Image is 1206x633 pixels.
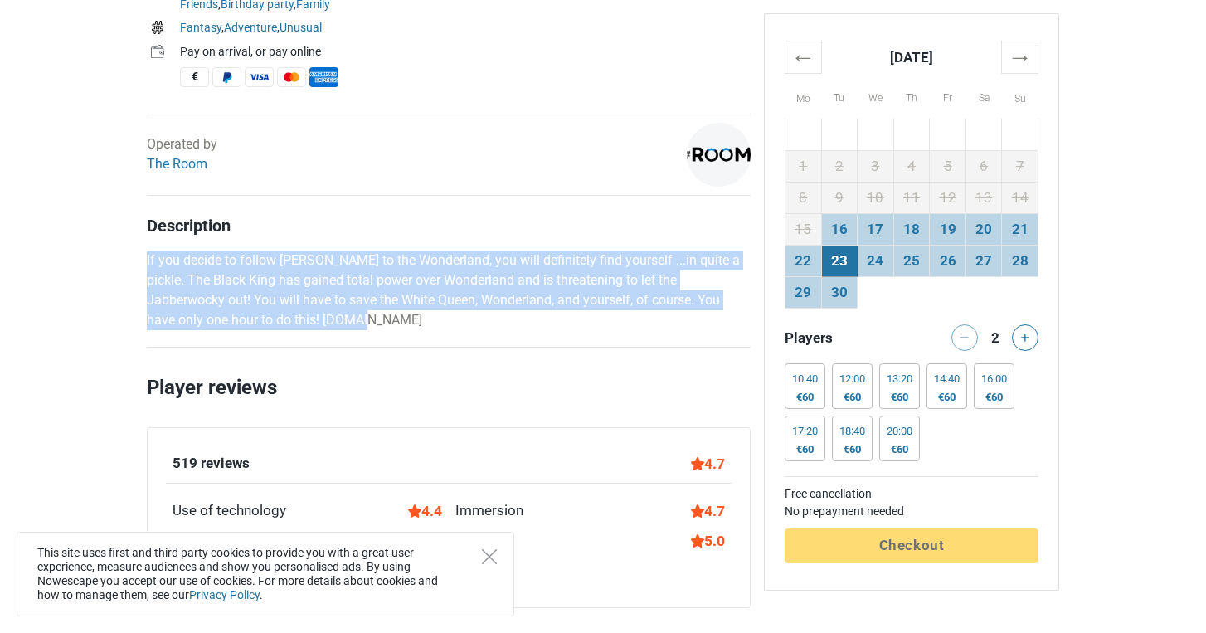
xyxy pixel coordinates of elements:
[965,73,1002,119] th: Sa
[965,182,1002,213] td: 13
[180,43,751,61] div: Pay on arrival, or pay online
[930,213,966,245] td: 19
[277,67,306,87] span: MasterCard
[965,150,1002,182] td: 6
[858,73,894,119] th: We
[173,530,212,552] div: Safety
[821,245,858,276] td: 23
[821,73,858,119] th: Tu
[887,391,912,404] div: €60
[792,425,818,438] div: 17:20
[785,182,822,213] td: 8
[887,372,912,386] div: 13:20
[839,425,865,438] div: 18:40
[1002,245,1038,276] td: 28
[981,391,1007,404] div: €60
[893,150,930,182] td: 4
[887,443,912,456] div: €60
[1002,150,1038,182] td: 7
[858,182,894,213] td: 10
[839,443,865,456] div: €60
[785,73,822,119] th: Mo
[785,485,1038,503] td: Free cancellation
[934,372,960,386] div: 14:40
[934,391,960,404] div: €60
[785,213,822,245] td: 15
[147,134,217,174] div: Operated by
[147,251,751,330] p: If you decide to follow [PERSON_NAME] to the Wonderland, you will definitely find yourself ...in ...
[482,549,497,564] button: Close
[930,245,966,276] td: 26
[180,17,751,41] td: , ,
[821,41,1002,73] th: [DATE]
[965,245,1002,276] td: 27
[893,245,930,276] td: 25
[893,182,930,213] td: 11
[821,213,858,245] td: 16
[691,453,725,475] div: 4.7
[858,213,894,245] td: 17
[792,443,818,456] div: €60
[785,503,1038,520] td: No prepayment needed
[839,372,865,386] div: 12:00
[1002,41,1038,73] th: →
[180,21,221,34] a: Fantasy
[280,21,322,34] a: Unusual
[821,182,858,213] td: 9
[821,276,858,308] td: 30
[189,588,260,601] a: Privacy Policy
[455,500,523,522] div: Immersion
[180,67,209,87] span: Cash
[893,73,930,119] th: Th
[887,425,912,438] div: 20:00
[930,73,966,119] th: Fr
[1002,73,1038,119] th: Su
[173,453,250,475] div: 519 reviews
[147,372,751,427] h2: Player reviews
[212,67,241,87] span: PayPal
[224,21,277,34] a: Adventure
[691,500,725,522] div: 4.7
[785,276,822,308] td: 29
[778,324,912,351] div: Players
[821,150,858,182] td: 2
[792,391,818,404] div: €60
[893,213,930,245] td: 18
[1002,213,1038,245] td: 21
[691,530,725,552] div: 5.0
[173,500,286,522] div: Use of technology
[245,67,274,87] span: Visa
[785,245,822,276] td: 22
[309,67,338,87] span: American Express
[147,216,751,236] h4: Description
[930,182,966,213] td: 12
[687,123,751,187] img: 1c9ac0159c94d8d0l.png
[1002,182,1038,213] td: 14
[981,372,1007,386] div: 16:00
[858,245,894,276] td: 24
[792,372,818,386] div: 10:40
[985,324,1005,348] div: 2
[408,530,442,552] div: 5.0
[147,156,207,172] a: The Room
[408,500,442,522] div: 4.4
[965,213,1002,245] td: 20
[17,532,514,616] div: This site uses first and third party cookies to provide you with a great user experience, measure...
[930,150,966,182] td: 5
[839,391,865,404] div: €60
[785,41,822,73] th: ←
[455,530,501,552] div: Service
[858,150,894,182] td: 3
[785,150,822,182] td: 1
